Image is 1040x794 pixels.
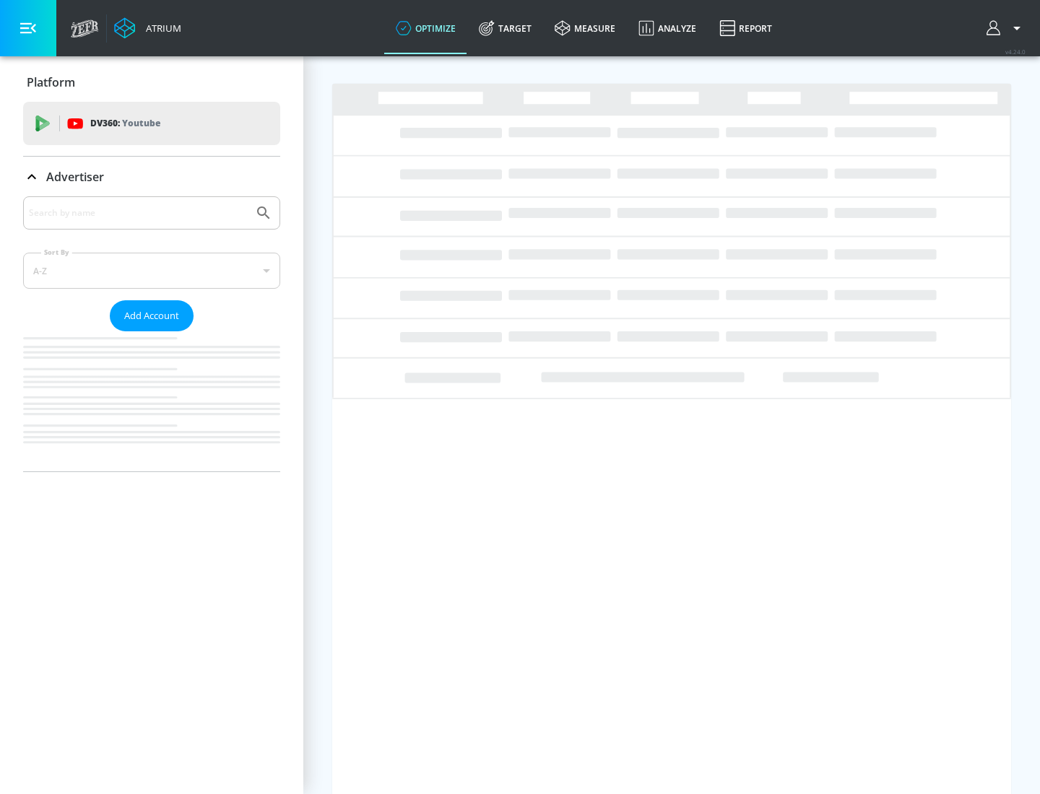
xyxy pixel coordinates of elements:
div: Platform [23,62,280,102]
p: Advertiser [46,169,104,185]
p: Youtube [122,115,160,131]
a: Analyze [627,2,708,54]
nav: list of Advertiser [23,331,280,471]
span: Add Account [124,307,179,324]
a: Report [708,2,784,54]
label: Sort By [41,248,72,257]
input: Search by name [29,204,248,222]
a: Atrium [114,17,181,39]
a: Target [467,2,543,54]
div: Atrium [140,22,181,35]
div: A-Z [23,253,280,289]
div: DV360: Youtube [23,102,280,145]
a: optimize [384,2,467,54]
a: measure [543,2,627,54]
p: Platform [27,74,75,90]
button: Add Account [110,300,194,331]
span: v 4.24.0 [1005,48,1026,56]
div: Advertiser [23,196,280,471]
p: DV360: [90,115,160,131]
div: Advertiser [23,157,280,197]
